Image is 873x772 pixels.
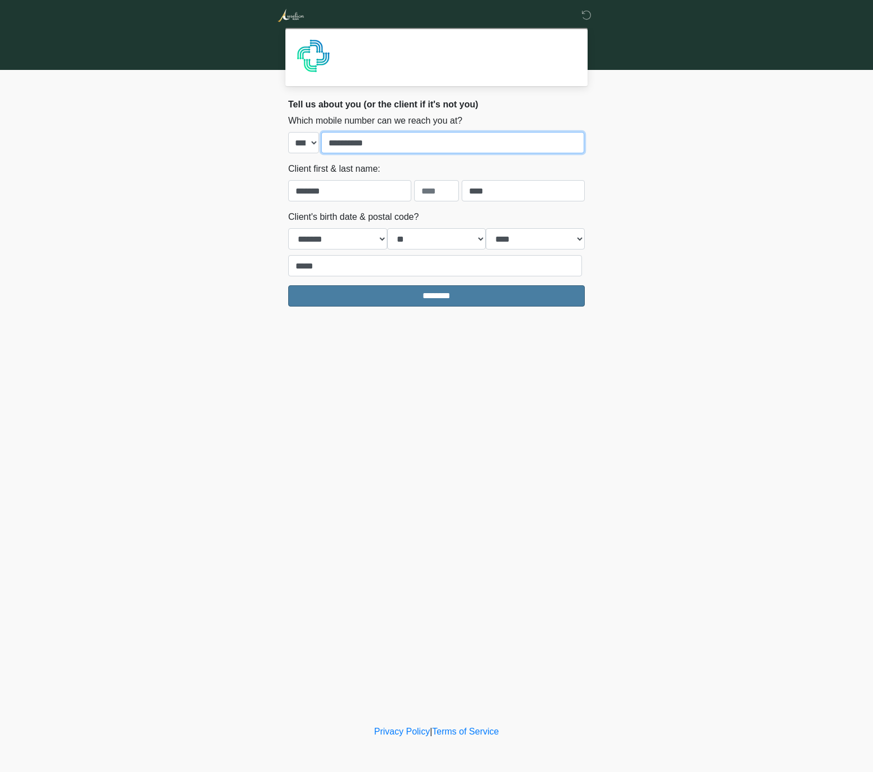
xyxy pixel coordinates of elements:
[277,8,304,22] img: Aurelion Med Spa Logo
[374,727,430,736] a: Privacy Policy
[288,162,381,176] label: Client first & last name:
[430,727,432,736] a: |
[288,99,585,110] h2: Tell us about you (or the client if it's not you)
[432,727,499,736] a: Terms of Service
[288,114,462,128] label: Which mobile number can we reach you at?
[297,39,330,73] img: Agent Avatar
[288,210,419,224] label: Client's birth date & postal code?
